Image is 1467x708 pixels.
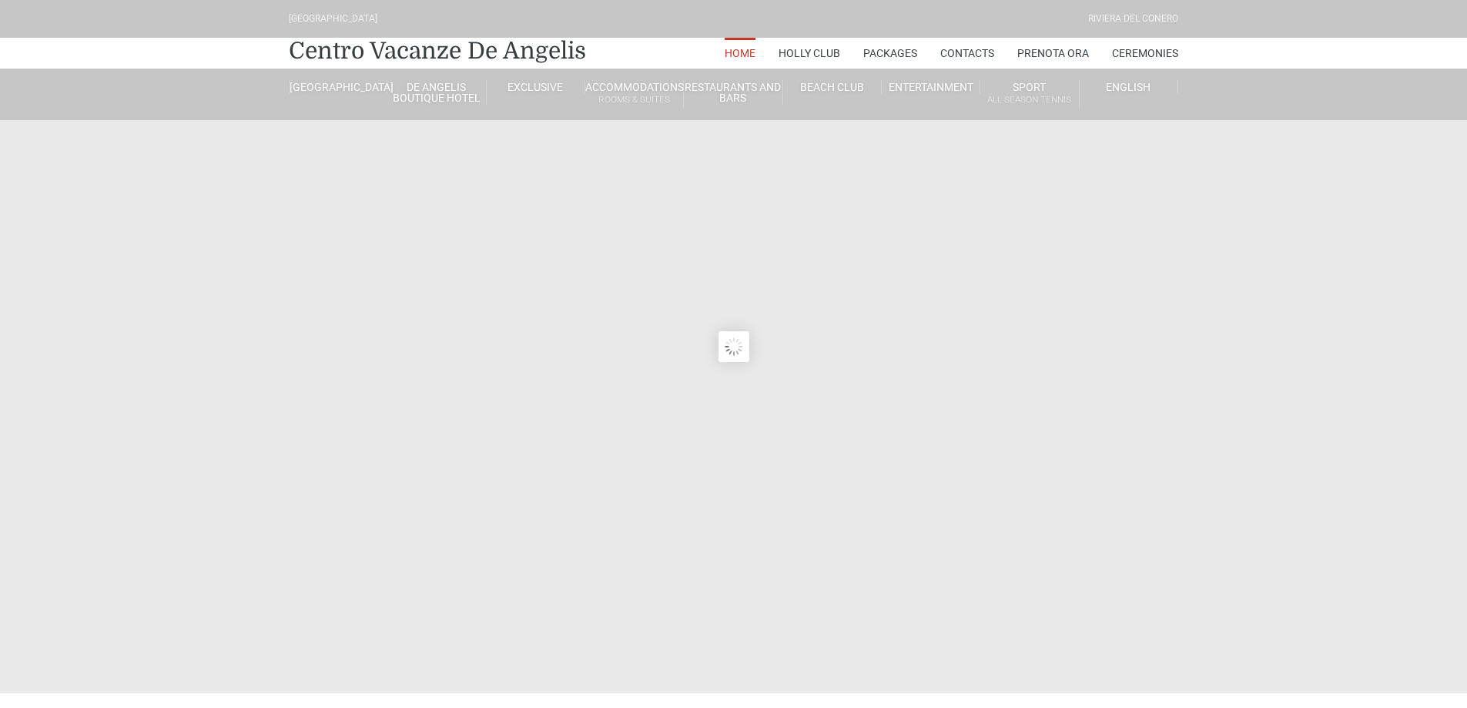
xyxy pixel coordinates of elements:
[585,80,684,109] a: AccommodationsRooms & Suites
[585,92,683,107] small: Rooms & Suites
[882,80,980,94] a: Entertainment
[289,12,377,26] div: [GEOGRAPHIC_DATA]
[783,80,882,94] a: Beach Club
[387,80,486,105] a: de angelis boutique hotel
[863,38,917,69] a: Packages
[1080,80,1178,94] a: English
[1088,12,1178,26] div: Riviera Del Conero
[1017,38,1089,69] a: Prenota Ora
[1106,81,1150,93] span: English
[487,80,585,94] a: Exclusive
[289,80,387,94] a: [GEOGRAPHIC_DATA]
[940,38,994,69] a: Contacts
[289,35,586,66] a: Centro Vacanze De Angelis
[980,92,1078,107] small: All Season Tennis
[684,80,782,105] a: Restaurants and Bars
[1112,38,1178,69] a: Ceremonies
[980,80,1079,109] a: SportAll Season Tennis
[779,38,840,69] a: Holly Club
[725,38,755,69] a: Home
